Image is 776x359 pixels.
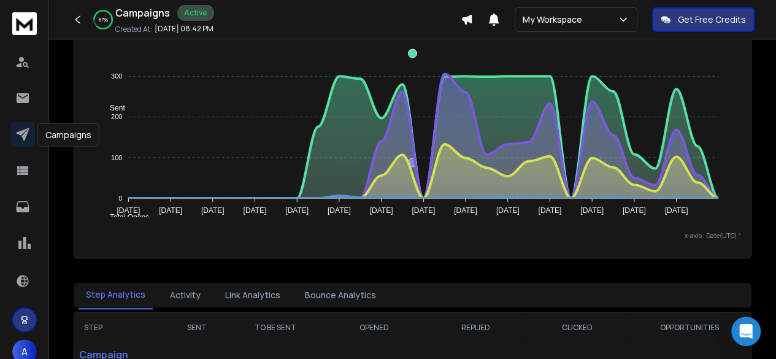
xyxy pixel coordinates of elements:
[228,313,323,342] th: TO BE SENT
[37,123,99,147] div: Campaigns
[623,206,646,215] tspan: [DATE]
[74,313,166,342] th: STEP
[538,206,561,215] tspan: [DATE]
[84,231,741,241] p: x-axis : Date(UTC)
[115,6,170,20] h1: Campaigns
[111,153,122,161] tspan: 100
[580,206,604,215] tspan: [DATE]
[370,206,393,215] tspan: [DATE]
[523,14,587,26] p: My Workspace
[99,16,108,23] p: 87 %
[425,313,527,342] th: REPLIED
[163,282,208,309] button: Activity
[412,206,435,215] tspan: [DATE]
[115,25,152,34] p: Created At:
[177,5,214,21] div: Active
[218,282,288,309] button: Link Analytics
[298,282,383,309] button: Bounce Analytics
[101,104,125,112] span: Sent
[101,213,149,222] span: Total Opens
[243,206,266,215] tspan: [DATE]
[111,72,122,80] tspan: 300
[12,12,37,35] img: logo
[454,206,477,215] tspan: [DATE]
[526,313,628,342] th: CLICKED
[201,206,225,215] tspan: [DATE]
[731,317,761,346] div: Open Intercom Messenger
[118,195,122,202] tspan: 0
[117,206,140,215] tspan: [DATE]
[496,206,520,215] tspan: [DATE]
[166,313,228,342] th: SENT
[79,281,153,309] button: Step Analytics
[678,14,746,26] p: Get Free Credits
[328,206,351,215] tspan: [DATE]
[159,206,182,215] tspan: [DATE]
[652,7,755,32] button: Get Free Credits
[665,206,688,215] tspan: [DATE]
[628,313,751,342] th: OPPORTUNITIES
[285,206,309,215] tspan: [DATE]
[155,24,213,34] p: [DATE] 08:42 PM
[111,113,122,120] tspan: 200
[323,313,425,342] th: OPENED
